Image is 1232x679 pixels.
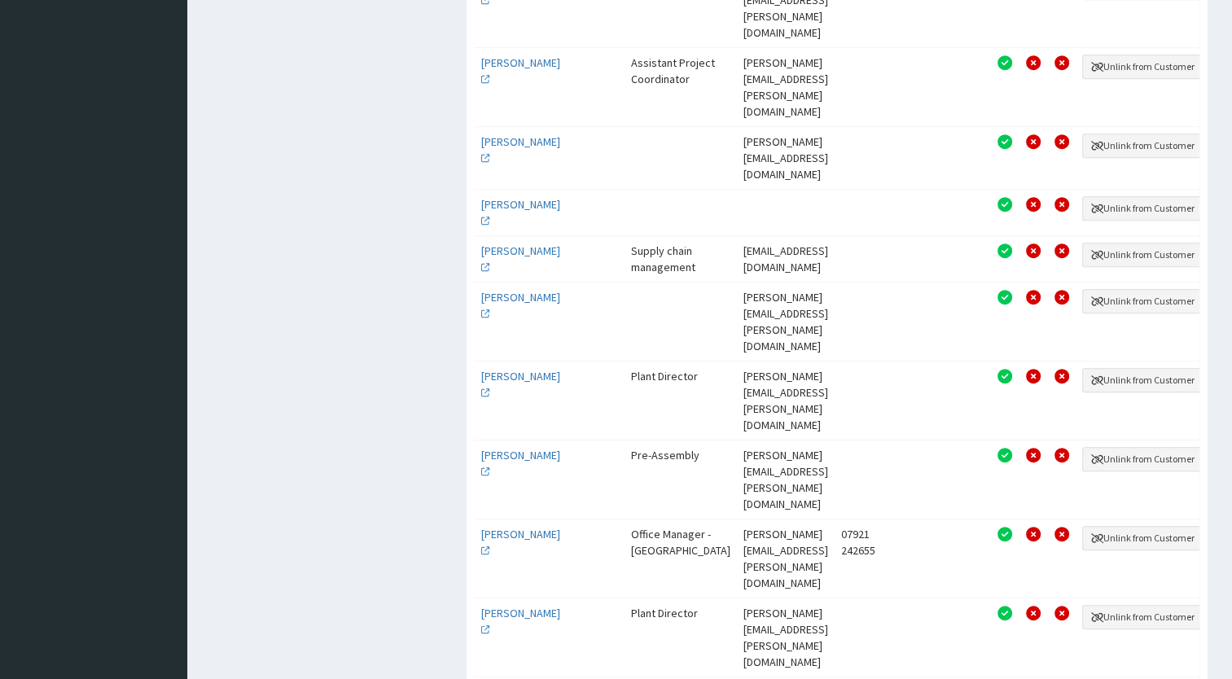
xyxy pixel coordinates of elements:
[625,440,737,519] td: Pre-Assembly
[1082,134,1204,158] button: Unlink from Customer
[625,598,737,677] td: Plant Director
[737,235,835,282] td: [EMAIL_ADDRESS][DOMAIN_NAME]
[835,519,902,598] td: 07921 242655
[737,361,835,440] td: [PERSON_NAME][EMAIL_ADDRESS][PERSON_NAME][DOMAIN_NAME]
[1082,368,1204,392] button: Unlink from Customer
[1082,605,1204,629] button: Unlink from Customer
[1082,55,1204,79] button: Unlink from Customer
[737,519,835,598] td: [PERSON_NAME][EMAIL_ADDRESS][PERSON_NAME][DOMAIN_NAME]
[481,448,560,479] a: [PERSON_NAME]
[625,235,737,282] td: Supply chain management
[481,369,560,400] a: [PERSON_NAME]
[625,47,737,126] td: Assistant Project Coordinator
[481,243,560,274] a: [PERSON_NAME]
[737,47,835,126] td: [PERSON_NAME][EMAIL_ADDRESS][PERSON_NAME][DOMAIN_NAME]
[481,527,560,558] a: [PERSON_NAME]
[1082,526,1204,550] button: Unlink from Customer
[481,134,560,165] a: [PERSON_NAME]
[737,440,835,519] td: [PERSON_NAME][EMAIL_ADDRESS][PERSON_NAME][DOMAIN_NAME]
[625,361,737,440] td: Plant Director
[481,197,560,228] a: [PERSON_NAME]
[737,126,835,189] td: [PERSON_NAME][EMAIL_ADDRESS][DOMAIN_NAME]
[737,598,835,677] td: [PERSON_NAME][EMAIL_ADDRESS][PERSON_NAME][DOMAIN_NAME]
[481,606,560,637] a: [PERSON_NAME]
[481,290,560,321] a: [PERSON_NAME]
[481,55,560,86] a: [PERSON_NAME]
[625,519,737,598] td: Office Manager - [GEOGRAPHIC_DATA]
[1082,447,1204,471] button: Unlink from Customer
[1082,243,1204,267] button: Unlink from Customer
[1082,289,1204,313] button: Unlink from Customer
[1082,196,1204,221] button: Unlink from Customer
[737,282,835,361] td: [PERSON_NAME][EMAIL_ADDRESS][PERSON_NAME][DOMAIN_NAME]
